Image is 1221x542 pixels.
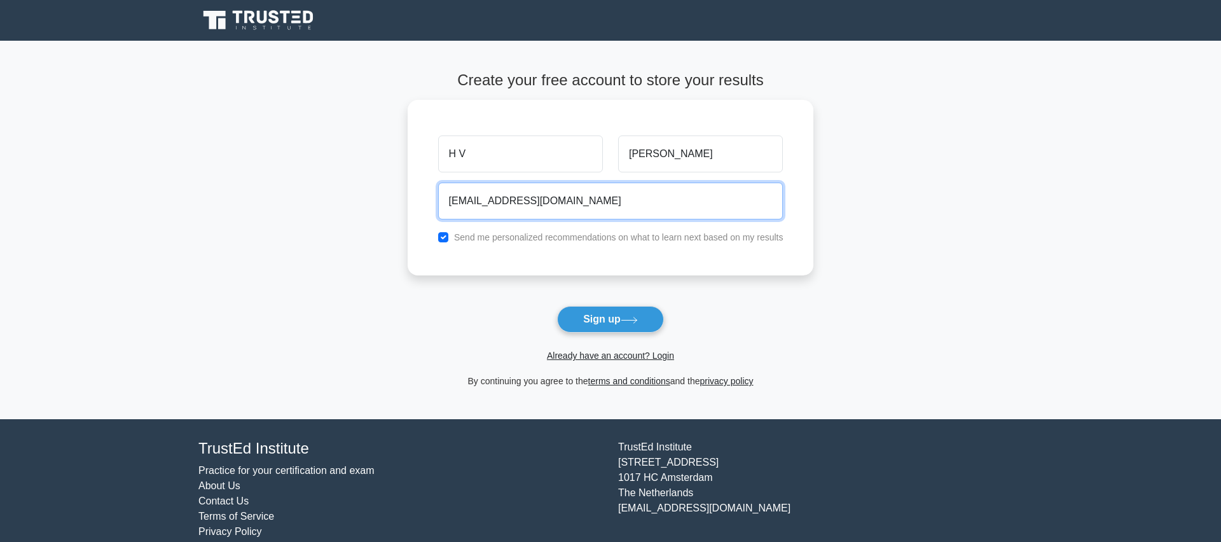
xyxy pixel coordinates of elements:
[400,373,822,389] div: By continuing you agree to the and the
[438,183,783,219] input: Email
[198,480,240,491] a: About Us
[610,440,1030,539] div: TrustEd Institute [STREET_ADDRESS] 1017 HC Amsterdam The Netherlands [EMAIL_ADDRESS][DOMAIN_NAME]
[557,306,664,333] button: Sign up
[198,496,249,506] a: Contact Us
[438,135,603,172] input: First name
[454,232,783,242] label: Send me personalized recommendations on what to learn next based on my results
[547,351,674,361] a: Already have an account? Login
[198,440,603,458] h4: TrustEd Institute
[198,511,274,522] a: Terms of Service
[588,376,670,386] a: terms and conditions
[198,465,375,476] a: Practice for your certification and exam
[198,526,262,537] a: Privacy Policy
[408,71,814,90] h4: Create your free account to store your results
[700,376,754,386] a: privacy policy
[618,135,783,172] input: Last name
